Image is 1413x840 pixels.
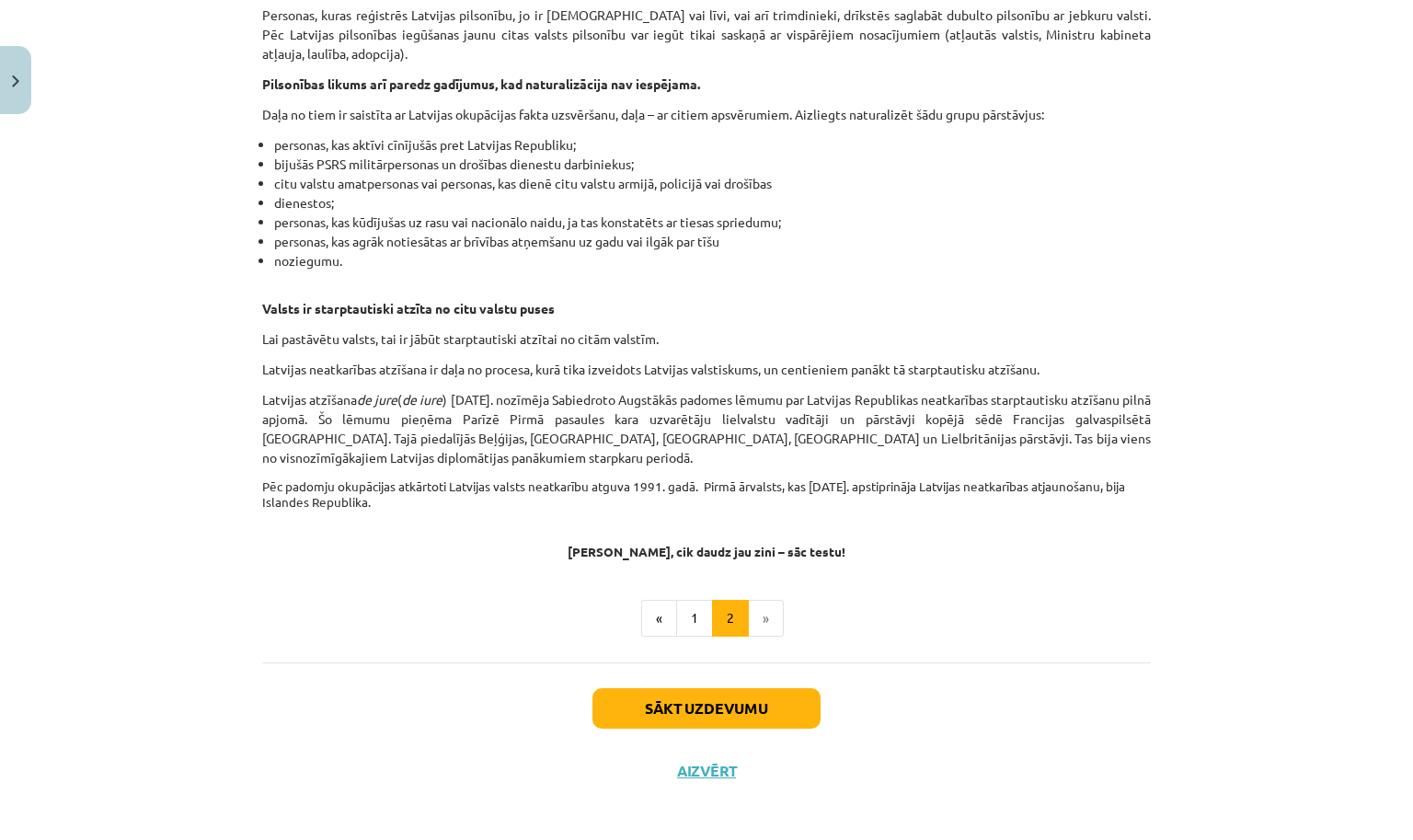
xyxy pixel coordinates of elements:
nav: Page navigation example [262,600,1151,637]
p: Latvijas atzīšana ( ) [DATE]. nozīmēja Sabiedroto Augstākās padomes lēmumu par Latvijas Republika... [262,390,1151,467]
button: Sākt uzdevumu [592,688,821,729]
p: Lai pastāvētu valsts, tai ir jābūt starptautiski atzītai no citām valstīm. [262,329,1151,349]
li: citu valstu amatpersonas vai personas, kas dienē citu valstu armijā, policijā vai drošības [274,174,1151,193]
img: icon-close-lesson-0947bae3869378f0d4975bcd49f059093ad1ed9edebbc8119c70593378902aed.svg [12,75,19,87]
button: Aizvērt [672,762,741,780]
strong: [PERSON_NAME], cik daudz jau zini – sāc testu! [568,543,845,559]
button: 2 [712,600,749,637]
li: personas, kas agrāk notiesātas ar brīvības atņemšanu uz gadu vai ilgāk par tīšu [274,232,1151,251]
li: personas, kas aktīvi cīnījušās pret Latvijas Republiku; [274,135,1151,155]
li: dienestos; [274,193,1151,213]
h4: Pēc padomju okupācijas atkārtoti Latvijas valsts neatkarību atguva 1991. gadā. Pirmā ārvalsts, ka... [262,478,1151,508]
i: de jure [357,391,397,408]
p: Personas, kuras reģistrēs Latvijas pilsonību, jo ir [DEMOGRAPHIC_DATA] vai līvi, vai arī trimdini... [262,6,1151,63]
button: « [641,600,677,637]
li: noziegumu. [274,251,1151,270]
b: Valsts ir starptautiski atzīta no citu valstu puses [262,300,555,316]
button: 1 [676,600,713,637]
li: bijušās PSRS militārpersonas un drošības dienestu darbiniekus; [274,155,1151,174]
p: Latvijas neatkarības atzīšana ir daļa no procesa, kurā tika izveidots Latvijas valstiskums, un ce... [262,360,1151,379]
i: de iure [402,391,442,408]
p: Daļa no tiem ir saistīta ar Latvijas okupācijas fakta uzsvēršanu, daļa – ar citiem apsvērumiem. A... [262,105,1151,124]
li: personas, kas kūdījušas uz rasu vai nacionālo naidu, ja tas konstatēts ar tiesas spriedumu; [274,213,1151,232]
b: Pilsonības likums arī paredz gadījumus, kad naturalizācija nav iespējama. [262,75,700,92]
